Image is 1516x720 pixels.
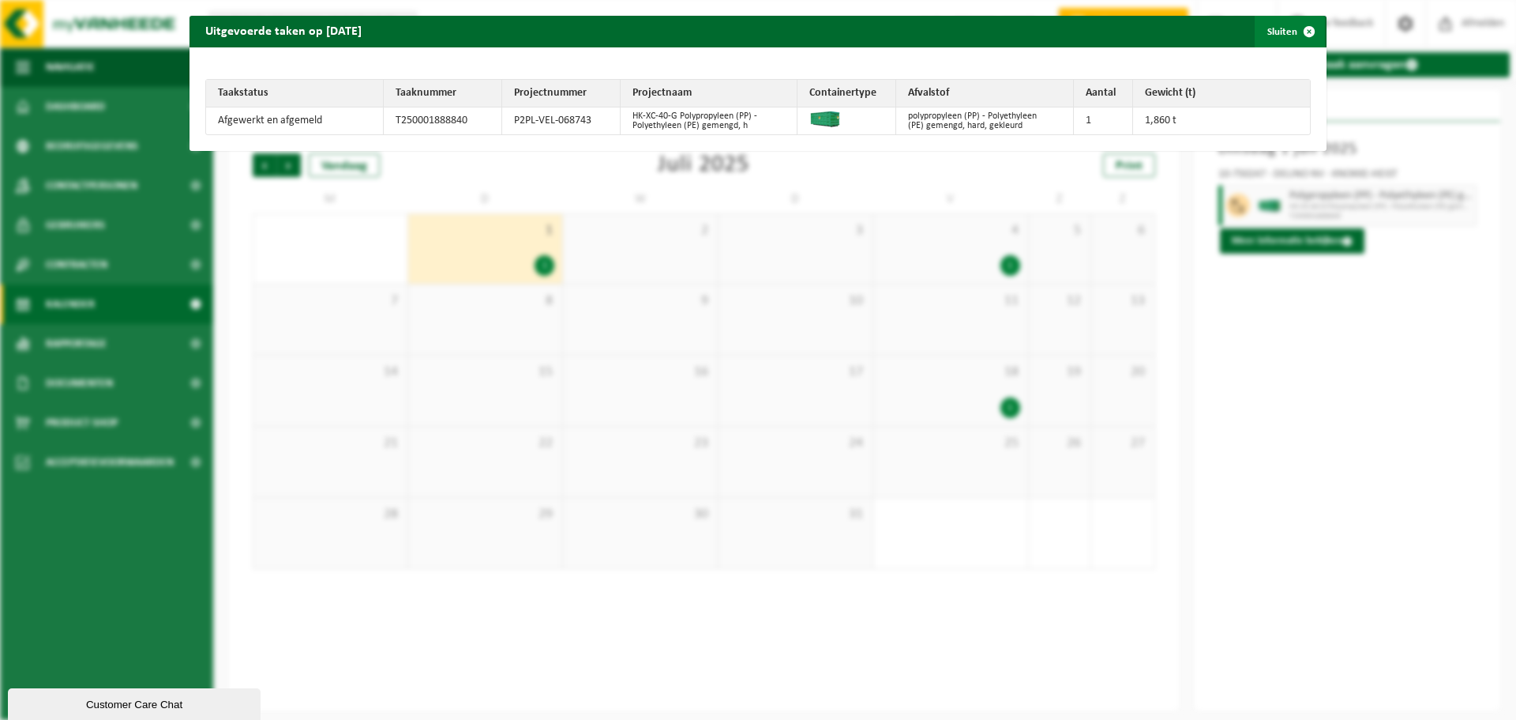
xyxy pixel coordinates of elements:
h2: Uitgevoerde taken op [DATE] [189,16,377,46]
td: 1,860 t [1133,107,1311,134]
td: P2PL-VEL-068743 [502,107,621,134]
iframe: chat widget [8,685,264,720]
td: T250001888840 [384,107,502,134]
td: Afgewerkt en afgemeld [206,107,384,134]
td: HK-XC-40-G Polypropyleen (PP) - Polyethyleen (PE) gemengd, h [621,107,798,134]
th: Taaknummer [384,80,502,107]
th: Gewicht (t) [1133,80,1311,107]
th: Afvalstof [896,80,1074,107]
img: HK-XC-40-GN-00 [809,111,841,127]
button: Sluiten [1255,16,1325,47]
th: Projectnaam [621,80,798,107]
th: Containertype [797,80,896,107]
td: polypropyleen (PP) - Polyethyleen (PE) gemengd, hard, gekleurd [896,107,1074,134]
th: Aantal [1074,80,1133,107]
td: 1 [1074,107,1133,134]
th: Taakstatus [206,80,384,107]
th: Projectnummer [502,80,621,107]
